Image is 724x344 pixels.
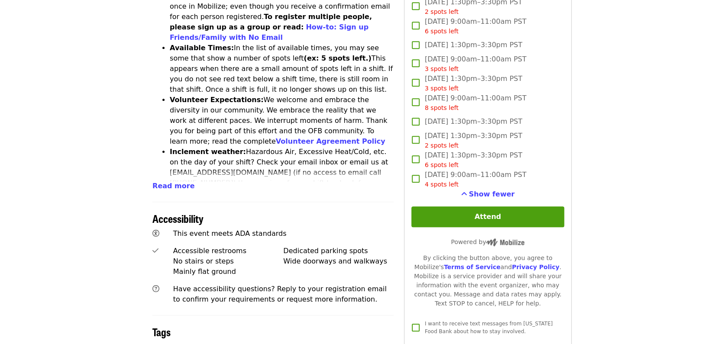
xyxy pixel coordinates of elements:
[451,238,524,245] span: Powered by
[152,285,159,293] i: question-circle icon
[425,8,459,15] span: 2 spots left
[170,13,372,31] strong: To register multiple people, please sign up as a group or read:
[283,246,394,256] div: Dedicated parking spots
[425,40,522,50] span: [DATE] 1:30pm–3:30pm PST
[425,104,459,111] span: 8 spots left
[425,85,459,92] span: 3 spots left
[173,267,284,277] div: Mainly flat ground
[411,206,564,227] button: Attend
[170,148,246,156] strong: Inclement weather:
[425,142,459,149] span: 2 spots left
[425,116,522,127] span: [DATE] 1:30pm–3:30pm PST
[152,229,159,238] i: universal-access icon
[425,65,459,72] span: 3 spots left
[425,28,459,35] span: 6 spots left
[283,256,394,267] div: Wide doorways and walkways
[152,247,158,255] i: check icon
[276,137,385,145] a: Volunteer Agreement Policy
[461,189,515,199] button: See more timeslots
[425,54,527,74] span: [DATE] 9:00am–11:00am PST
[425,131,522,150] span: [DATE] 1:30pm–3:30pm PST
[425,161,459,168] span: 6 spots left
[444,264,501,270] a: Terms of Service
[170,44,234,52] strong: Available Times:
[411,254,564,308] div: By clicking the button above, you agree to Mobilize's and . Mobilize is a service provider and wi...
[425,170,527,189] span: [DATE] 9:00am–11:00am PST
[425,181,459,188] span: 4 spots left
[170,96,264,104] strong: Volunteer Expectations:
[170,95,394,147] li: We welcome and embrace the diversity in our community. We embrace the reality that we work at dif...
[152,211,204,226] span: Accessibility
[170,43,394,95] li: In the list of available times, you may see some that show a number of spots left This appears wh...
[512,264,559,270] a: Privacy Policy
[152,324,171,339] span: Tags
[425,74,522,93] span: [DATE] 1:30pm–3:30pm PST
[425,93,527,113] span: [DATE] 9:00am–11:00am PST
[425,150,522,170] span: [DATE] 1:30pm–3:30pm PST
[173,256,284,267] div: No stairs or steps
[152,182,194,190] span: Read more
[152,181,194,191] button: Read more
[304,54,371,62] strong: (ex: 5 spots left.)
[170,147,394,199] li: Hazardous Air, Excessive Heat/Cold, etc. on the day of your shift? Check your email inbox or emai...
[173,229,287,238] span: This event meets ADA standards
[425,16,527,36] span: [DATE] 9:00am–11:00am PST
[469,190,515,198] span: Show fewer
[170,23,368,42] a: How-to: Sign up Friends/Family with No Email
[173,246,284,256] div: Accessible restrooms
[425,321,553,334] span: I want to receive text messages from [US_STATE] Food Bank about how to stay involved.
[486,238,524,246] img: Powered by Mobilize
[173,285,387,303] span: Have accessibility questions? Reply to your registration email to confirm your requirements or re...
